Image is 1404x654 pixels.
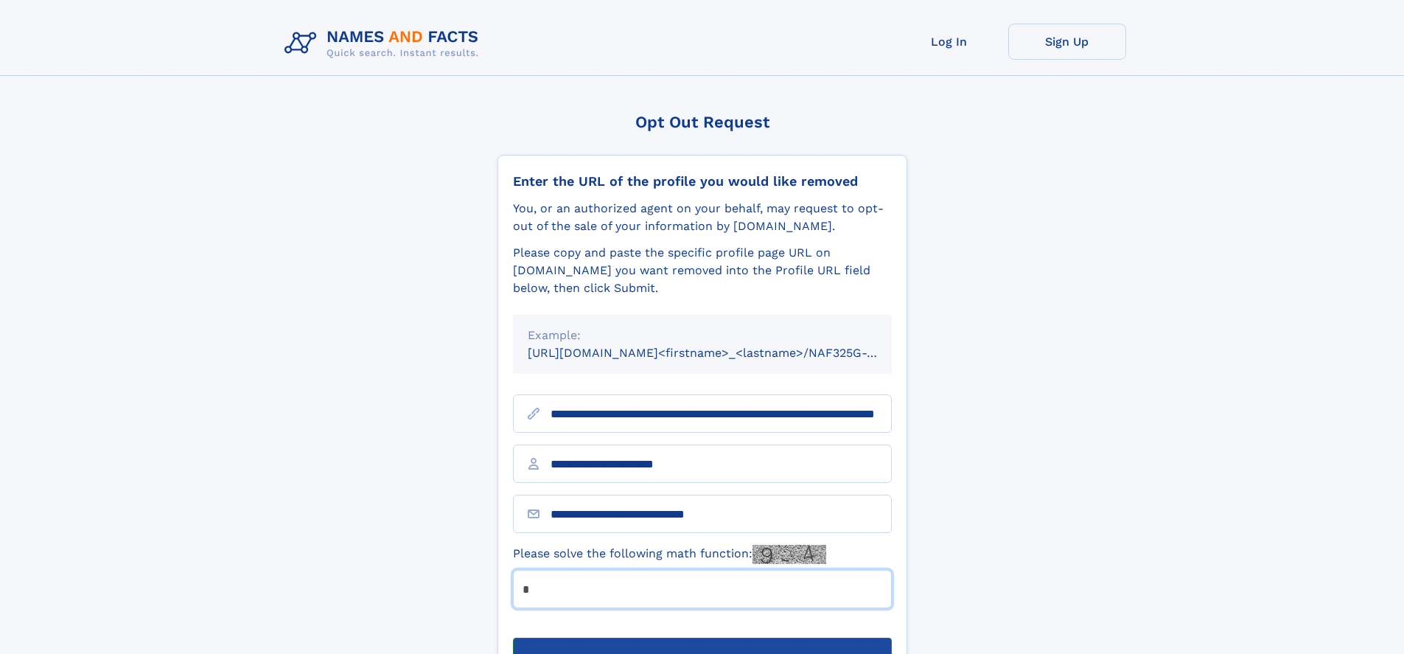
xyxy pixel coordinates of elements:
div: Example: [528,327,877,344]
div: Enter the URL of the profile you would like removed [513,173,892,189]
div: Please copy and paste the specific profile page URL on [DOMAIN_NAME] you want removed into the Pr... [513,244,892,297]
label: Please solve the following math function: [513,545,826,564]
small: [URL][DOMAIN_NAME]<firstname>_<lastname>/NAF325G-xxxxxxxx [528,346,920,360]
div: You, or an authorized agent on your behalf, may request to opt-out of the sale of your informatio... [513,200,892,235]
img: Logo Names and Facts [279,24,491,63]
a: Log In [890,24,1008,60]
div: Opt Out Request [497,113,907,131]
a: Sign Up [1008,24,1126,60]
